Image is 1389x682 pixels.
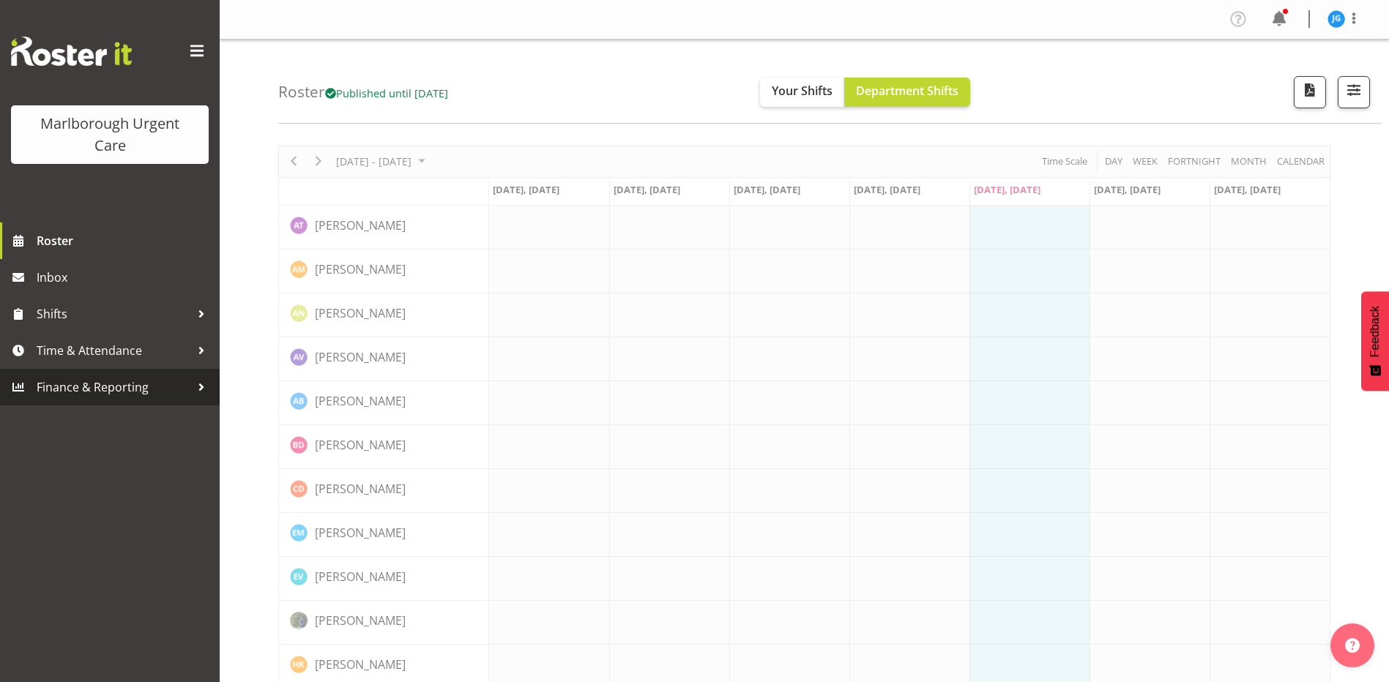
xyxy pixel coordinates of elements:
span: Inbox [37,266,212,288]
span: Shifts [37,303,190,325]
button: Filter Shifts [1338,76,1370,108]
h4: Roster [278,83,448,100]
span: Roster [37,230,212,252]
span: Finance & Reporting [37,376,190,398]
button: Your Shifts [760,78,844,107]
img: Rosterit website logo [11,37,132,66]
img: josephine-godinez11850.jpg [1327,10,1345,28]
span: Feedback [1368,306,1382,357]
img: help-xxl-2.png [1345,638,1360,653]
button: Feedback - Show survey [1361,291,1389,391]
button: Download a PDF of the roster according to the set date range. [1294,76,1326,108]
button: Department Shifts [844,78,970,107]
span: Time & Attendance [37,340,190,361]
div: Marlborough Urgent Care [26,113,194,157]
span: Your Shifts [772,83,833,99]
span: Department Shifts [856,83,958,99]
span: Published until [DATE] [325,86,448,100]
